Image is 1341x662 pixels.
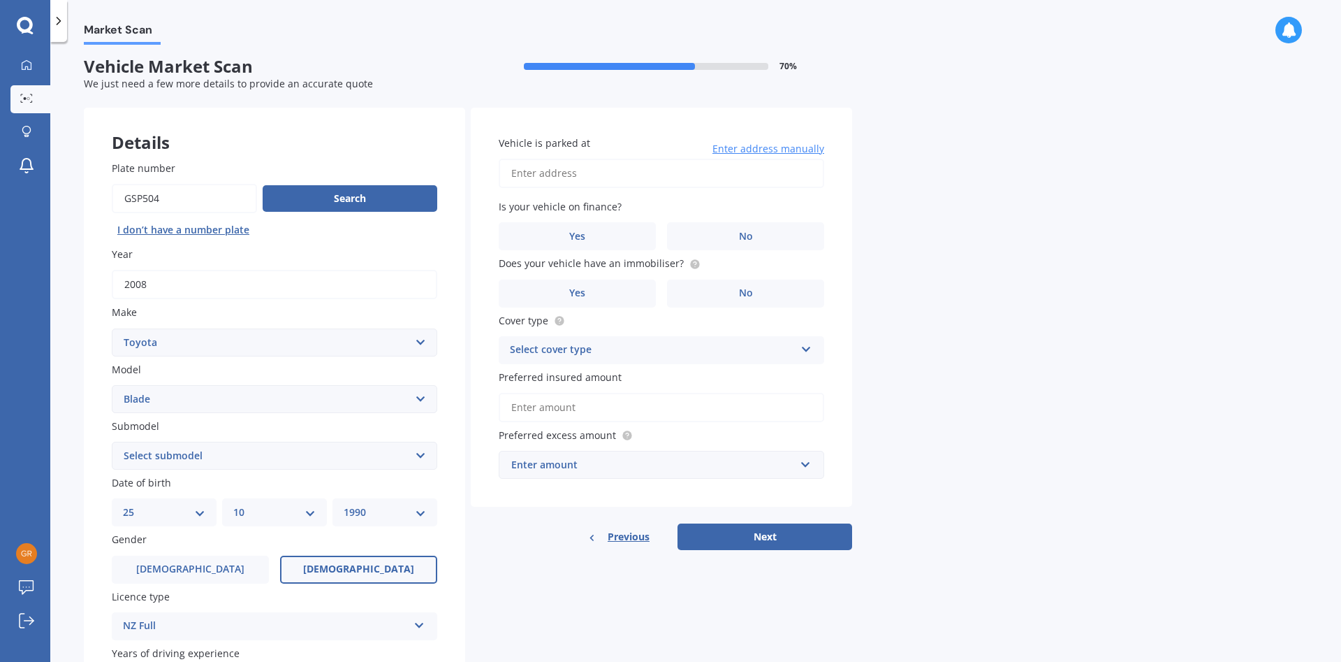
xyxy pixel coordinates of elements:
div: Enter amount [511,457,795,473]
span: Vehicle Market Scan [84,57,468,77]
span: Vehicle is parked at [499,136,590,150]
span: We just need a few more details to provide an accurate quote [84,77,373,90]
span: Make [112,306,137,319]
span: Market Scan [84,23,161,42]
span: Plate number [112,161,175,175]
div: Select cover type [510,342,795,359]
span: Cover type [499,314,548,327]
input: Enter address [499,159,824,188]
button: Search [263,185,437,212]
span: Model [112,363,141,376]
input: Enter amount [499,393,824,422]
span: Gender [112,533,147,547]
div: NZ Full [123,618,408,635]
span: [DEMOGRAPHIC_DATA] [303,563,414,575]
span: Does your vehicle have an immobiliser? [499,257,684,271]
span: Is your vehicle on finance? [499,200,622,213]
span: No [739,287,753,299]
input: YYYY [112,270,437,299]
button: I don’t have a number plate [112,219,255,241]
span: Yes [569,231,585,243]
span: Previous [608,526,650,547]
span: Preferred insured amount [499,370,622,384]
span: Years of driving experience [112,647,240,660]
span: Submodel [112,419,159,433]
span: Preferred excess amount [499,429,616,442]
div: Details [84,108,465,150]
img: e77c94ee032df94004965a5be8b4ce80 [16,543,37,564]
span: Yes [569,287,585,299]
span: No [739,231,753,243]
span: Date of birth [112,476,171,489]
span: Year [112,247,133,261]
span: 70 % [779,62,797,71]
input: Enter plate number [112,184,257,213]
span: Licence type [112,590,170,603]
span: Enter address manually [712,142,824,156]
button: Next [677,524,852,550]
span: [DEMOGRAPHIC_DATA] [136,563,244,575]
